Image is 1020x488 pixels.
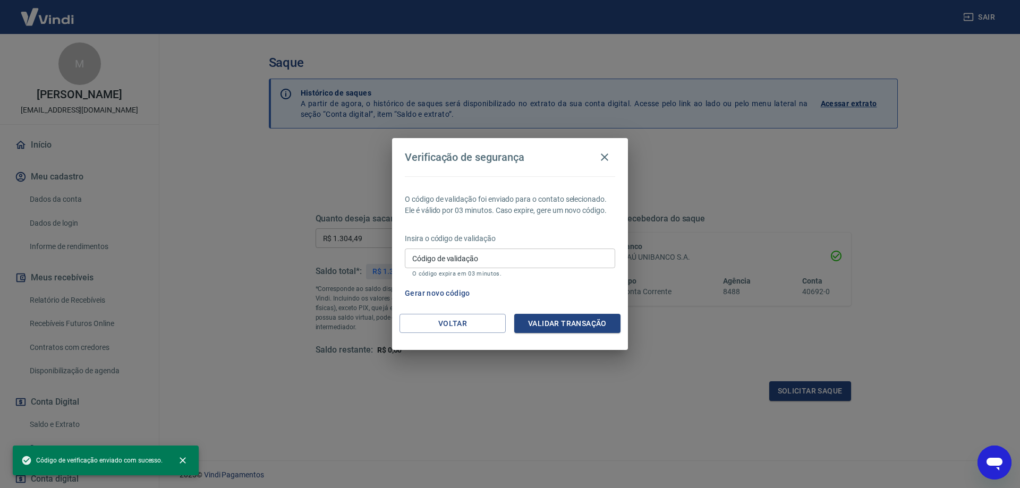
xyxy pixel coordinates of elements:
button: close [171,449,194,472]
h4: Verificação de segurança [405,151,524,164]
iframe: Botão para abrir a janela de mensagens, conversa em andamento [977,446,1011,480]
p: O código de validação foi enviado para o contato selecionado. Ele é válido por 03 minutos. Caso e... [405,194,615,216]
p: O código expira em 03 minutos. [412,270,608,277]
button: Validar transação [514,314,620,333]
span: Código de verificação enviado com sucesso. [21,455,163,466]
button: Gerar novo código [401,284,474,303]
button: Voltar [399,314,506,333]
p: Insira o código de validação [405,233,615,244]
